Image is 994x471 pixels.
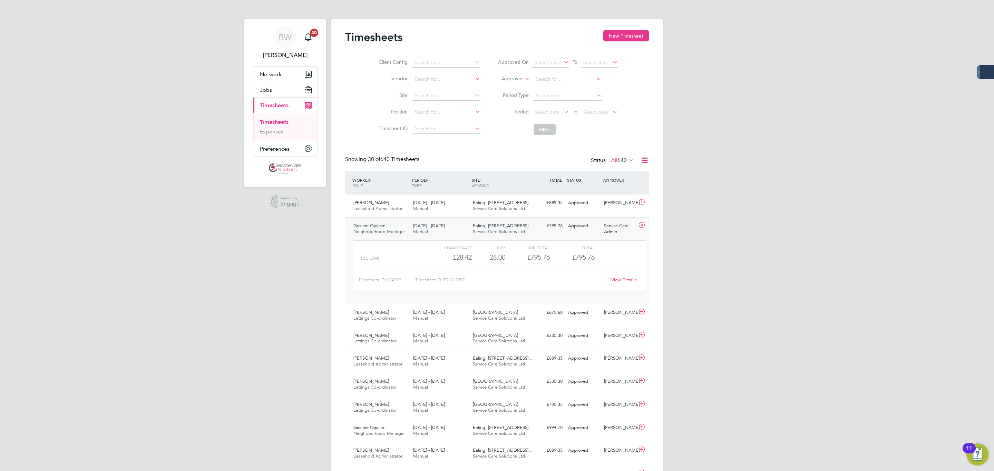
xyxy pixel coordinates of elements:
div: £28.42 [427,252,472,263]
span: Lettings Co-ordinator [353,384,396,390]
div: £994.70 [529,422,565,433]
div: Charge rate [427,243,472,252]
span: Service Care Solutions Ltd [473,206,525,211]
span: Select date [583,109,608,115]
div: Total [550,243,594,252]
div: £795.76 [529,220,565,232]
span: [DATE] - [DATE] [413,355,445,361]
label: Approved On [498,59,529,65]
span: Service Care Solutions Ltd [473,315,525,321]
span: tbc (£/HR) [360,256,380,261]
span: Ealing, [STREET_ADDRESS]… [473,200,533,206]
div: Showing [345,156,421,163]
span: Timesheets [260,102,289,109]
span: Gesiere Ojejinmi [353,223,387,229]
span: Ealing, [STREET_ADDRESS]… [473,447,533,453]
span: BW [279,33,292,42]
span: Network [260,71,282,78]
label: Vendor [377,76,408,82]
span: Jobs [260,87,272,93]
span: Service Care Solutions Ltd [473,361,525,367]
div: £790.35 [529,399,565,410]
button: Open Resource Center, 11 new notifications [966,443,988,465]
div: £670.60 [529,307,565,318]
div: Approved [565,353,601,364]
span: [PERSON_NAME] [353,378,389,384]
div: Approved [565,220,601,232]
span: Service Care Solutions Ltd [473,453,525,459]
input: Search for... [412,108,480,117]
button: Network [253,67,317,82]
input: Search for... [412,91,480,101]
span: 20 [310,29,318,37]
div: QTY [472,243,505,252]
div: £889.35 [529,353,565,364]
label: Timesheet ID [377,125,408,131]
nav: Main navigation [244,19,326,187]
label: Approver [492,76,523,82]
span: Ealing, [STREET_ADDRESS]… [473,355,533,361]
div: APPROVER [601,174,637,186]
span: ROLE [352,183,363,188]
span: / [427,177,428,183]
span: Manual [413,430,428,436]
span: Manual [413,384,428,390]
span: Service Care Solutions Ltd [473,384,525,390]
span: To [571,58,579,67]
div: Timesheet ID: TS1813897 [415,274,607,285]
label: Period [498,109,529,115]
span: [GEOGRAPHIC_DATA] [473,378,518,384]
label: Period Type [498,92,529,98]
span: Manual [413,407,428,413]
div: [PERSON_NAME] [601,445,637,456]
input: Search for... [412,58,480,68]
div: 11 [966,448,972,457]
span: Manual [413,206,428,211]
div: PERIOD [410,174,470,192]
span: [PERSON_NAME] [353,401,389,407]
a: BW[PERSON_NAME] [253,26,318,59]
span: Manual [413,361,428,367]
div: Approved [565,376,601,387]
a: 20 [301,26,315,48]
a: Powered byEngage [271,195,300,208]
span: [GEOGRAPHIC_DATA] [473,332,518,338]
span: Service Care Solutions Ltd [473,407,525,413]
span: [DATE] - [DATE] [413,378,445,384]
span: [PERSON_NAME] [353,309,389,315]
span: Leasehold Administrator [353,206,402,211]
span: [DATE] - [DATE] [413,223,445,229]
div: £889.35 [529,445,565,456]
h2: Timesheets [345,30,402,44]
button: Jobs [253,82,317,97]
label: Client Config [377,59,408,65]
div: STATUS [565,174,601,186]
div: £335.30 [529,330,565,341]
div: Approved [565,307,601,318]
span: £795.76 [572,253,595,261]
span: [PERSON_NAME] [353,355,389,361]
div: £795.76 [505,252,550,263]
span: 640 Timesheets [368,156,419,163]
div: [PERSON_NAME] [601,330,637,341]
label: All [611,157,634,164]
div: Approved [565,445,601,456]
label: Position [377,109,408,115]
input: Search for... [412,74,480,84]
span: To [571,107,579,116]
span: Neighbourhood Manager [353,430,405,436]
span: [GEOGRAPHIC_DATA] [473,309,518,315]
a: Timesheets [260,119,289,125]
span: Select date [535,109,559,115]
div: £335.30 [529,376,565,387]
span: [DATE] - [DATE] [413,200,445,206]
span: [PERSON_NAME] [353,332,389,338]
div: £889.35 [529,197,565,209]
span: Neighbourhood Manager [353,229,405,234]
input: Search for... [534,74,602,84]
button: Timesheets [253,98,317,113]
span: TYPE [412,183,422,188]
label: Site [377,92,408,98]
span: Leasehold Administrator [353,361,402,367]
img: servicecare-logo-retina.png [269,163,301,174]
